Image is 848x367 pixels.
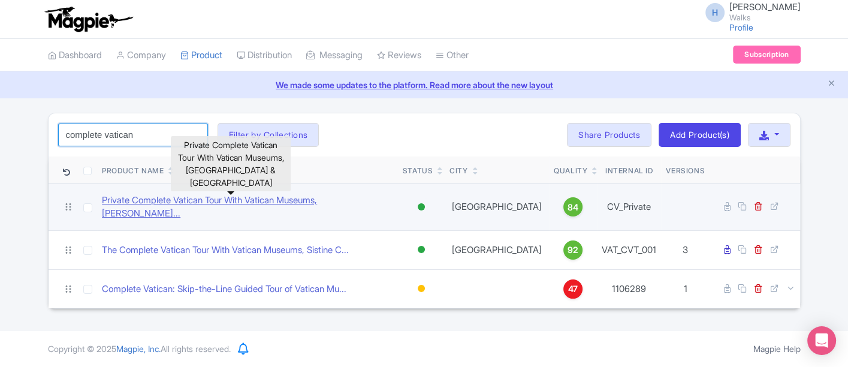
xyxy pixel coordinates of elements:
[102,282,346,296] a: Complete Vatican: Skip-the-Line Guided Tour of Vatican Mu...
[48,39,102,72] a: Dashboard
[729,1,801,13] span: [PERSON_NAME]
[554,197,592,216] a: 84
[403,166,433,176] div: Status
[102,194,393,221] a: Private Complete Vatican Tour With Vatican Museums, [PERSON_NAME]...
[415,241,427,258] div: Active
[568,243,578,257] span: 92
[102,166,164,176] div: Product Name
[436,39,469,72] a: Other
[237,39,292,72] a: Distribution
[171,136,291,191] div: Private Complete Vatican Tour With Vatican Museums, [GEOGRAPHIC_DATA] & [GEOGRAPHIC_DATA]
[597,183,661,230] td: CV_Private
[659,123,741,147] a: Add Product(s)
[445,230,549,269] td: [GEOGRAPHIC_DATA]
[218,123,319,147] button: Filter by Collections
[684,283,687,294] span: 1
[306,39,363,72] a: Messaging
[683,244,688,255] span: 3
[102,243,349,257] a: The Complete Vatican Tour With Vatican Museums, Sistine C...
[180,39,222,72] a: Product
[116,344,161,354] span: Magpie, Inc.
[415,280,427,297] div: Building
[58,124,208,146] input: Search product name, city, or interal id
[733,46,800,64] a: Subscription
[568,282,578,296] span: 47
[415,198,427,216] div: Active
[567,123,651,147] a: Share Products
[7,79,841,91] a: We made some updates to the platform. Read more about the new layout
[807,326,836,355] div: Open Intercom Messenger
[729,14,801,22] small: Walks
[116,39,166,72] a: Company
[698,2,801,22] a: H [PERSON_NAME] Walks
[597,269,661,308] td: 1106289
[449,166,467,176] div: City
[554,166,587,176] div: Quality
[568,201,578,214] span: 84
[827,77,836,91] button: Close announcement
[729,22,753,32] a: Profile
[661,157,710,184] th: Versions
[554,240,592,260] a: 92
[42,6,135,32] img: logo-ab69f6fb50320c5b225c76a69d11143b.png
[41,342,238,355] div: Copyright © 2025 All rights reserved.
[445,183,549,230] td: [GEOGRAPHIC_DATA]
[753,344,801,354] a: Magpie Help
[377,39,421,72] a: Reviews
[705,3,725,22] span: H
[597,157,661,184] th: Internal ID
[554,279,592,299] a: 47
[597,230,661,269] td: VAT_CVT_001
